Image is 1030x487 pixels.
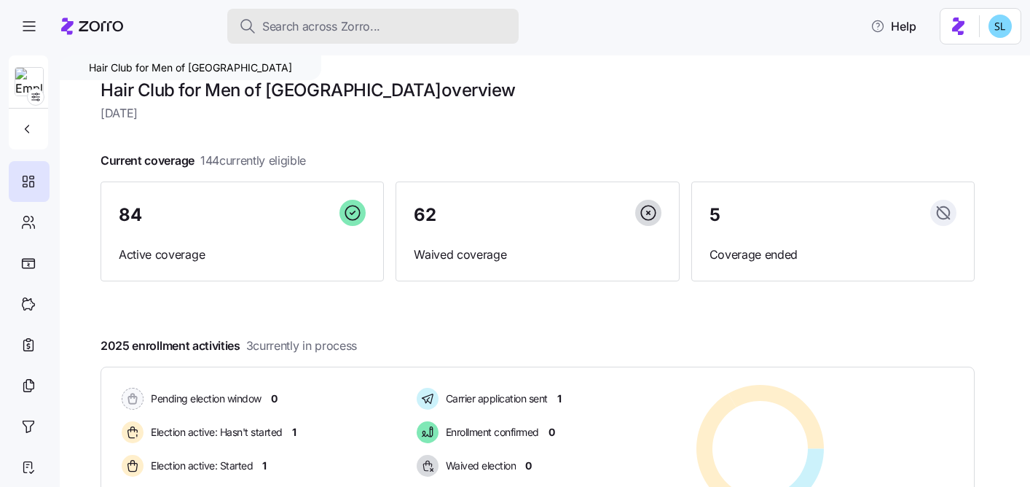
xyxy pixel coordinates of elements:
[557,391,562,406] span: 1
[101,152,306,170] span: Current coverage
[246,337,357,355] span: 3 currently in process
[119,206,141,224] span: 84
[200,152,306,170] span: 144 currently eligible
[870,17,916,35] span: Help
[119,246,366,264] span: Active coverage
[262,17,380,36] span: Search across Zorro...
[146,425,283,440] span: Election active: Hasn't started
[271,391,278,406] span: 0
[859,12,928,41] button: Help
[709,246,956,264] span: Coverage ended
[262,459,267,473] span: 1
[525,459,532,473] span: 0
[101,104,975,122] span: [DATE]
[60,55,321,80] div: Hair Club for Men of [GEOGRAPHIC_DATA]
[988,15,1012,38] img: 7c620d928e46699fcfb78cede4daf1d1
[227,9,519,44] button: Search across Zorro...
[414,246,661,264] span: Waived coverage
[441,459,516,473] span: Waived election
[709,206,720,224] span: 5
[549,425,555,440] span: 0
[441,425,539,440] span: Enrollment confirmed
[101,79,975,101] h1: Hair Club for Men of [GEOGRAPHIC_DATA] overview
[292,425,296,440] span: 1
[15,68,43,97] img: Employer logo
[146,391,262,406] span: Pending election window
[414,206,436,224] span: 62
[101,337,357,355] span: 2025 enrollment activities
[441,391,548,406] span: Carrier application sent
[146,459,253,473] span: Election active: Started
